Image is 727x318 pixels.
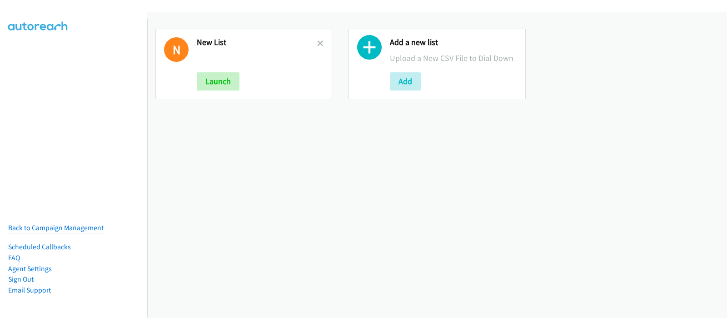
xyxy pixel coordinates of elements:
[390,37,517,48] h2: Add a new list
[390,52,517,64] p: Upload a New CSV File to Dial Down
[8,223,104,232] a: Back to Campaign Management
[8,286,51,294] a: Email Support
[8,275,34,283] a: Sign Out
[197,72,239,91] button: Launch
[197,37,317,48] h2: New List
[8,253,20,262] a: FAQ
[164,37,189,62] h1: N
[8,242,71,251] a: Scheduled Callbacks
[390,72,421,91] button: Add
[8,264,52,273] a: Agent Settings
